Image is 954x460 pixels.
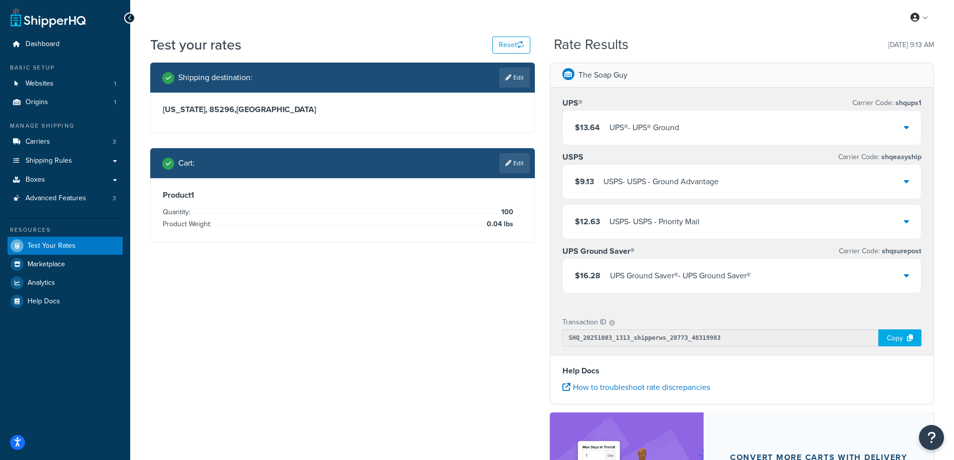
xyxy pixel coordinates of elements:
[163,190,522,200] h3: Product 1
[8,274,123,292] a: Analytics
[499,153,530,173] a: Edit
[114,80,116,88] span: 1
[8,75,123,93] a: Websites1
[8,93,123,112] li: Origins
[888,38,934,52] p: [DATE] 9:13 AM
[562,381,710,393] a: How to troubleshoot rate discrepancies
[178,159,195,168] h2: Cart :
[163,219,214,229] span: Product Weight:
[178,73,252,82] h2: Shipping destination :
[879,152,921,162] span: shqeasyship
[484,218,513,230] span: 0.04 lbs
[562,98,582,108] h3: UPS®
[8,189,123,208] a: Advanced Features3
[163,207,193,217] span: Quantity:
[603,175,719,189] div: USPS - USPS - Ground Advantage
[28,279,55,287] span: Analytics
[919,425,944,450] button: Open Resource Center
[28,260,65,269] span: Marketplace
[163,105,522,115] h3: [US_STATE], 85296 , [GEOGRAPHIC_DATA]
[26,157,72,165] span: Shipping Rules
[113,138,116,146] span: 3
[575,270,600,281] span: $16.28
[26,40,60,49] span: Dashboard
[8,189,123,208] li: Advanced Features
[26,138,50,146] span: Carriers
[578,68,627,82] p: The Soap Guy
[893,98,921,108] span: shqups1
[114,98,116,107] span: 1
[499,68,530,88] a: Edit
[8,133,123,151] li: Carriers
[562,315,606,329] p: Transaction ID
[499,206,513,218] span: 100
[8,255,123,273] a: Marketplace
[8,237,123,255] a: Test Your Rates
[28,242,76,250] span: Test Your Rates
[575,122,600,133] span: $13.64
[609,121,679,135] div: UPS® - UPS® Ground
[26,194,86,203] span: Advanced Features
[113,194,116,203] span: 3
[8,171,123,189] a: Boxes
[8,133,123,151] a: Carriers3
[8,122,123,130] div: Manage Shipping
[562,246,634,256] h3: UPS Ground Saver®
[575,216,600,227] span: $12.63
[8,64,123,72] div: Basic Setup
[880,246,921,256] span: shqsurepost
[28,297,60,306] span: Help Docs
[852,96,921,110] p: Carrier Code:
[838,150,921,164] p: Carrier Code:
[492,37,530,54] button: Reset
[26,80,54,88] span: Websites
[878,329,921,346] div: Copy
[562,152,583,162] h3: USPS
[8,75,123,93] li: Websites
[8,93,123,112] a: Origins1
[8,292,123,310] a: Help Docs
[554,37,628,53] h2: Rate Results
[150,35,241,55] h1: Test your rates
[26,98,48,107] span: Origins
[8,152,123,170] a: Shipping Rules
[26,176,45,184] span: Boxes
[609,215,700,229] div: USPS - USPS - Priority Mail
[562,365,922,377] h4: Help Docs
[610,269,751,283] div: UPS Ground Saver® - UPS Ground Saver®
[8,226,123,234] div: Resources
[839,244,921,258] p: Carrier Code:
[575,176,594,187] span: $9.13
[8,35,123,54] a: Dashboard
